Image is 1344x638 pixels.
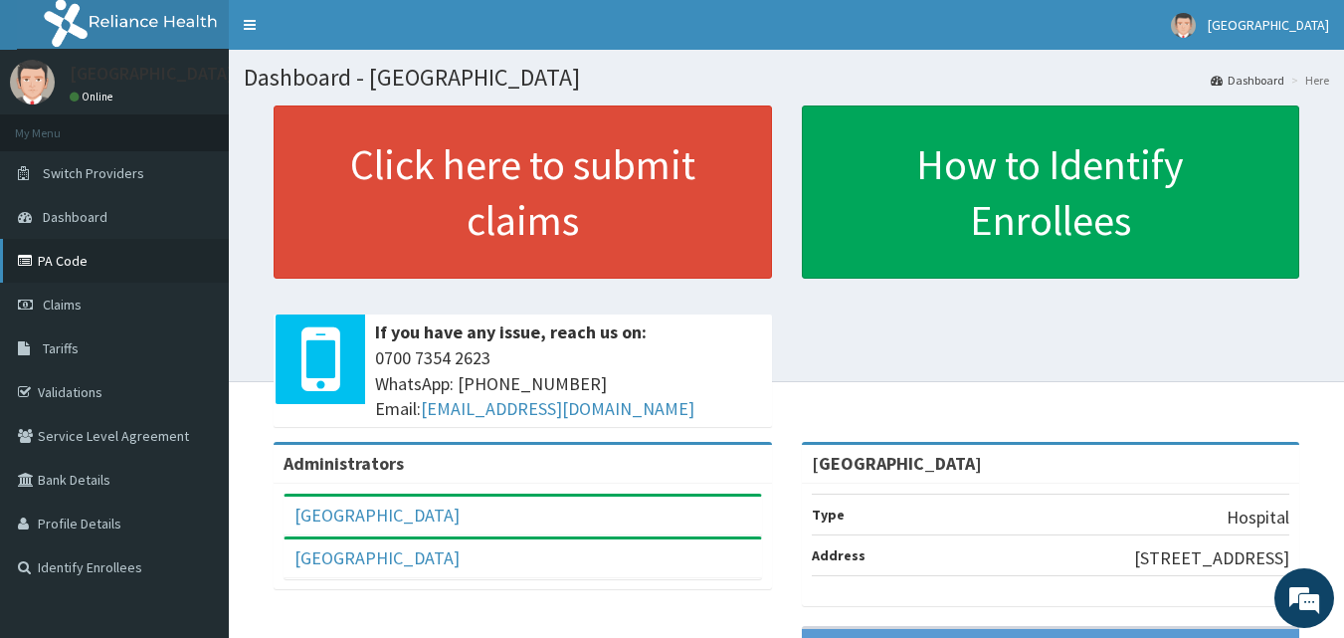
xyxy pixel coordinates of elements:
[1208,16,1329,34] span: [GEOGRAPHIC_DATA]
[294,504,460,527] a: [GEOGRAPHIC_DATA]
[812,452,982,475] strong: [GEOGRAPHIC_DATA]
[1286,72,1329,89] li: Here
[43,164,144,182] span: Switch Providers
[10,60,55,105] img: User Image
[284,452,404,475] b: Administrators
[70,65,234,83] p: [GEOGRAPHIC_DATA]
[274,106,772,279] a: Click here to submit claims
[1211,72,1284,89] a: Dashboard
[103,111,334,137] div: Chat with us now
[812,506,845,524] b: Type
[37,100,81,149] img: d_794563401_company_1708531726252_794563401
[10,426,379,496] textarea: Type your message and hit 'Enter'
[1227,505,1289,531] p: Hospital
[43,296,82,314] span: Claims
[802,106,1300,279] a: How to Identify Enrollees
[43,339,79,357] span: Tariffs
[1134,545,1289,571] p: [STREET_ADDRESS]
[375,345,762,422] span: 0700 7354 2623 WhatsApp: [PHONE_NUMBER] Email:
[812,546,865,564] b: Address
[244,65,1329,91] h1: Dashboard - [GEOGRAPHIC_DATA]
[375,320,647,343] b: If you have any issue, reach us on:
[294,546,460,569] a: [GEOGRAPHIC_DATA]
[70,90,117,104] a: Online
[43,208,107,226] span: Dashboard
[115,192,275,393] span: We're online!
[326,10,374,58] div: Minimize live chat window
[1171,13,1196,38] img: User Image
[421,397,694,420] a: [EMAIL_ADDRESS][DOMAIN_NAME]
